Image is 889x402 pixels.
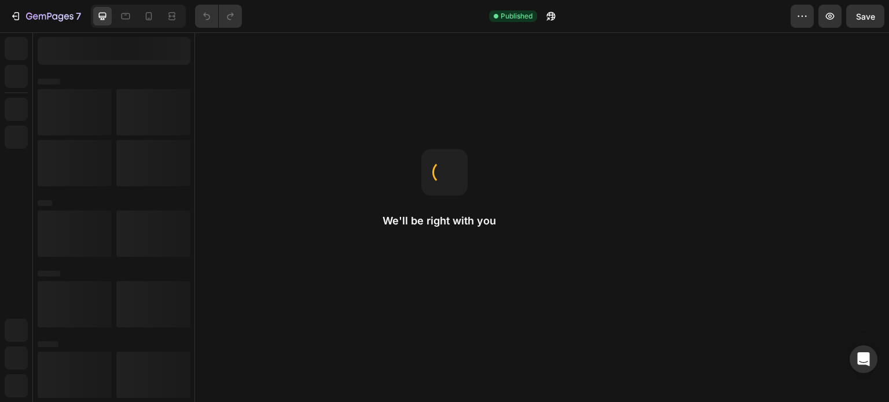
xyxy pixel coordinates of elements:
[856,12,875,21] span: Save
[195,5,242,28] div: Undo/Redo
[850,345,877,373] div: Open Intercom Messenger
[846,5,884,28] button: Save
[501,11,532,21] span: Published
[383,214,506,228] h2: We'll be right with you
[5,5,86,28] button: 7
[76,9,81,23] p: 7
